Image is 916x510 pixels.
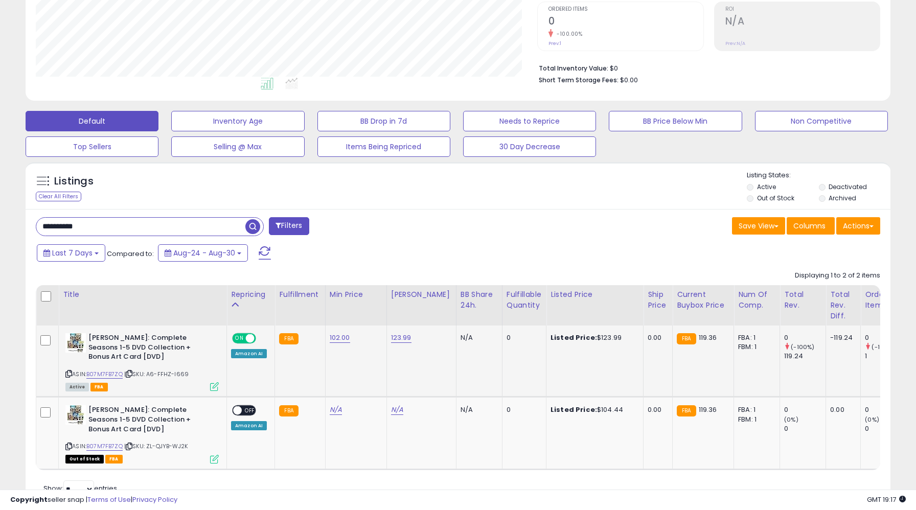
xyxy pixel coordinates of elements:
h2: 0 [548,15,703,29]
button: Actions [836,217,880,235]
h5: Listings [54,174,94,189]
button: Last 7 Days [37,244,105,262]
small: (0%) [784,415,798,424]
a: Terms of Use [87,495,131,504]
div: 0 [507,333,538,342]
span: 119.36 [699,405,717,414]
button: 30 Day Decrease [463,136,596,157]
span: 2025-09-7 19:17 GMT [867,495,906,504]
button: BB Price Below Min [609,111,742,131]
div: 0.00 [648,333,665,342]
b: [PERSON_NAME]: Complete Seasons 1-5 DVD Collection + Bonus Art Card [DVD] [88,405,213,436]
span: All listings that are currently out of stock and unavailable for purchase on Amazon [65,455,104,463]
button: Inventory Age [171,111,304,131]
h2: N/A [725,15,880,29]
div: FBM: 1 [738,415,772,424]
div: 0.00 [830,405,853,414]
small: (-100%) [791,343,814,351]
label: Active [757,182,776,191]
div: 1 [865,352,906,361]
div: Num of Comp. [738,289,775,311]
img: 51NJJM7PGwL._SL40_.jpg [65,405,86,425]
span: FBA [90,383,108,391]
div: Fulfillable Quantity [507,289,542,311]
div: 0 [507,405,538,414]
a: B07M7FB7ZQ [86,370,123,379]
div: Clear All Filters [36,192,81,201]
b: Short Term Storage Fees: [539,76,619,84]
small: Prev: N/A [725,40,745,47]
button: Top Sellers [26,136,158,157]
small: Prev: 1 [548,40,561,47]
small: (0%) [865,415,879,424]
div: FBA: 1 [738,333,772,342]
div: 119.24 [784,352,826,361]
span: | SKU: A6-FFHZ-I669 [124,370,189,378]
label: Out of Stock [757,194,794,202]
span: Last 7 Days [52,248,93,258]
img: 51NJJM7PGwL._SL40_.jpg [65,333,86,353]
div: 0 [865,405,906,414]
div: ASIN: [65,405,219,462]
a: 123.99 [391,333,411,343]
span: $0.00 [620,75,638,85]
span: OFF [242,406,258,415]
span: Compared to: [107,249,154,259]
button: Default [26,111,158,131]
span: Aug-24 - Aug-30 [173,248,235,258]
div: FBM: 1 [738,342,772,352]
button: BB Drop in 7d [317,111,450,131]
span: ROI [725,7,880,12]
div: N/A [461,405,494,414]
div: Fulfillment [279,289,320,300]
div: Repricing [231,289,270,300]
span: 119.36 [699,333,717,342]
div: Listed Price [551,289,639,300]
span: | SKU: ZL-QJYB-WJ2K [124,442,188,450]
label: Archived [829,194,856,202]
button: Aug-24 - Aug-30 [158,244,248,262]
a: N/A [391,405,403,415]
div: 0 [784,333,826,342]
div: $123.99 [551,333,635,342]
small: -100.00% [553,30,582,38]
div: Displaying 1 to 2 of 2 items [795,271,880,281]
button: Save View [732,217,785,235]
span: OFF [255,334,271,343]
button: Needs to Reprice [463,111,596,131]
div: N/A [461,333,494,342]
div: Current Buybox Price [677,289,729,311]
b: Total Inventory Value: [539,64,608,73]
div: Amazon AI [231,421,267,430]
div: 0 [784,424,826,433]
strong: Copyright [10,495,48,504]
div: Min Price [330,289,382,300]
div: FBA: 1 [738,405,772,414]
label: Deactivated [829,182,867,191]
a: Privacy Policy [132,495,177,504]
button: Selling @ Max [171,136,304,157]
li: $0 [539,61,873,74]
a: 102.00 [330,333,350,343]
b: [PERSON_NAME]: Complete Seasons 1-5 DVD Collection + Bonus Art Card [DVD] [88,333,213,364]
small: FBA [279,333,298,344]
div: Total Rev. Diff. [830,289,856,321]
span: ON [233,334,246,343]
a: B07M7FB7ZQ [86,442,123,451]
span: Show: entries [43,483,117,493]
small: FBA [677,405,696,416]
small: FBA [677,333,696,344]
div: 0 [865,333,906,342]
span: Columns [793,221,826,231]
div: Amazon AI [231,349,267,358]
div: 0.00 [648,405,665,414]
p: Listing States: [747,171,890,180]
div: [PERSON_NAME] [391,289,452,300]
span: All listings currently available for purchase on Amazon [65,383,89,391]
div: BB Share 24h. [461,289,498,311]
div: -119.24 [830,333,853,342]
button: Columns [787,217,835,235]
div: $104.44 [551,405,635,414]
small: (-100%) [872,343,895,351]
div: seller snap | | [10,495,177,505]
